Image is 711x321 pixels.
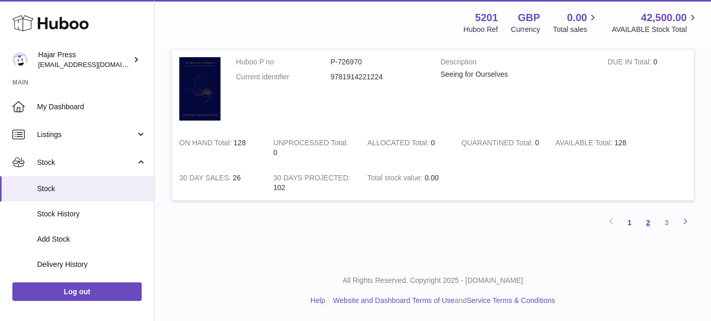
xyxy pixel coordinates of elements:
[37,260,146,269] span: Delivery History
[172,165,266,200] td: 26
[311,296,326,305] a: Help
[274,174,350,184] strong: 30 DAYS PROJECTED
[367,174,425,184] strong: Total stock value
[179,174,233,184] strong: 30 DAY SALES
[548,130,642,165] td: 128
[266,130,360,165] td: 0
[38,60,151,69] span: [EMAIL_ADDRESS][DOMAIN_NAME]
[172,130,266,165] td: 128
[607,58,653,69] strong: DUE IN Total
[329,296,555,306] li: and
[511,25,540,35] div: Currency
[12,282,142,301] a: Log out
[12,52,28,67] img: editorial@hajarpress.com
[236,72,331,82] dt: Current identifier
[555,139,614,149] strong: AVAILABLE Total
[553,25,599,35] span: Total sales
[612,25,699,35] span: AVAILABLE Stock Total
[639,213,657,232] a: 2
[518,11,540,25] strong: GBP
[567,11,587,25] span: 0.00
[37,209,146,219] span: Stock History
[425,174,438,182] span: 0.00
[600,49,694,131] td: 0
[535,139,539,147] span: 0
[37,234,146,244] span: Add Stock
[441,70,592,79] div: Seeing for Ourselves
[274,139,348,149] strong: UNPROCESSED Total
[37,130,136,140] span: Listings
[236,57,331,67] dt: Huboo P no
[37,102,146,112] span: My Dashboard
[179,139,234,149] strong: ON HAND Total
[612,11,699,35] a: 42,500.00 AVAILABLE Stock Total
[37,158,136,167] span: Stock
[179,57,221,121] img: product image
[163,276,703,285] p: All Rights Reserved. Copyright 2025 - [DOMAIN_NAME]
[331,72,426,82] dd: 9781914221224
[475,11,498,25] strong: 5201
[464,25,498,35] div: Huboo Ref
[266,165,360,200] td: 102
[38,50,131,70] div: Hajar Press
[467,296,555,305] a: Service Terms & Conditions
[333,296,454,305] a: Website and Dashboard Terms of Use
[367,139,431,149] strong: ALLOCATED Total
[641,11,687,25] span: 42,500.00
[37,184,146,194] span: Stock
[360,130,454,165] td: 0
[553,11,599,35] a: 0.00 Total sales
[331,57,426,67] dd: P-726970
[657,213,676,232] a: 3
[462,139,535,149] strong: QUARANTINED Total
[620,213,639,232] a: 1
[441,57,592,70] strong: Description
